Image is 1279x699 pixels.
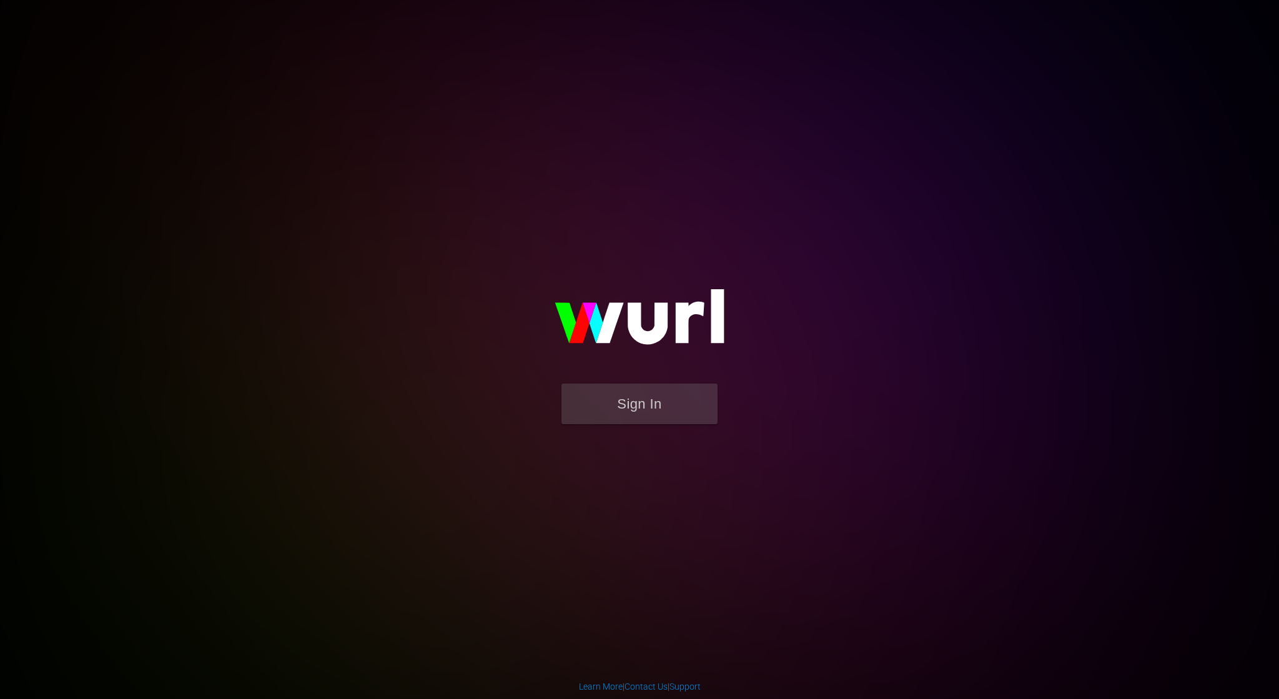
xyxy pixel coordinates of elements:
button: Sign In [561,384,718,424]
a: Learn More [579,682,623,692]
a: Support [669,682,701,692]
img: wurl-logo-on-black-223613ac3d8ba8fe6dc639794a292ebdb59501304c7dfd60c99c58986ef67473.svg [515,262,764,384]
a: Contact Us [625,682,668,692]
div: | | [579,680,701,693]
